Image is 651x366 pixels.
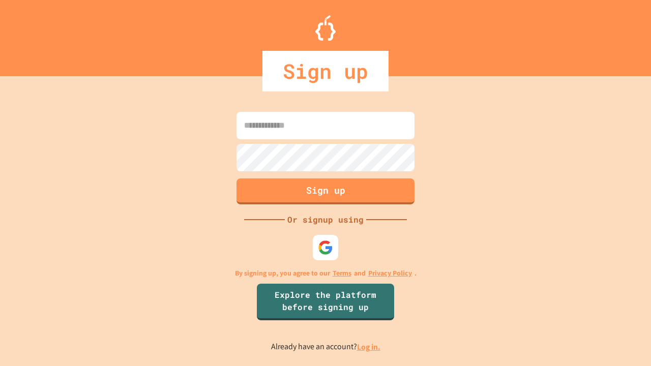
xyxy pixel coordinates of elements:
[285,213,366,226] div: Or signup using
[368,268,412,279] a: Privacy Policy
[318,240,333,255] img: google-icon.svg
[333,268,351,279] a: Terms
[357,342,380,352] a: Log in.
[257,284,394,320] a: Explore the platform before signing up
[262,51,389,91] div: Sign up
[271,341,380,353] p: Already have an account?
[315,15,336,41] img: Logo.svg
[236,178,415,204] button: Sign up
[235,268,417,279] p: By signing up, you agree to our and .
